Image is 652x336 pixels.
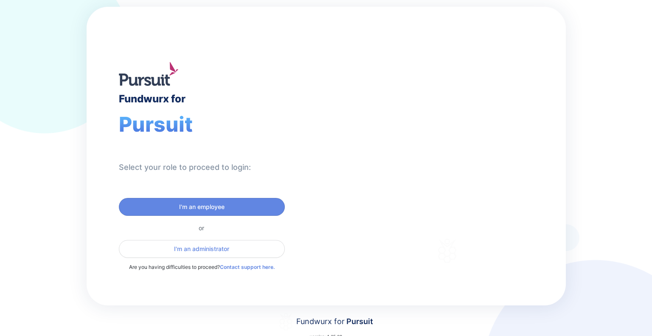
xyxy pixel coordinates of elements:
[220,264,275,270] a: Contact support here.
[119,112,193,137] span: Pursuit
[119,263,285,271] p: Are you having difficulties to proceed?
[119,162,251,172] div: Select your role to proceed to login:
[374,131,472,151] div: Fundwurx
[119,198,285,216] button: I'm an employee
[374,169,520,192] div: Thank you for choosing Fundwurx as your partner in driving positive social impact!
[296,316,373,328] div: Fundwurx for
[119,224,285,232] div: or
[119,93,185,105] div: Fundwurx for
[119,62,178,86] img: logo.jpg
[119,240,285,258] button: I'm an administrator
[374,119,441,127] div: Welcome to
[345,317,373,326] span: Pursuit
[179,203,225,211] span: I'm an employee
[174,245,229,253] span: I'm an administrator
